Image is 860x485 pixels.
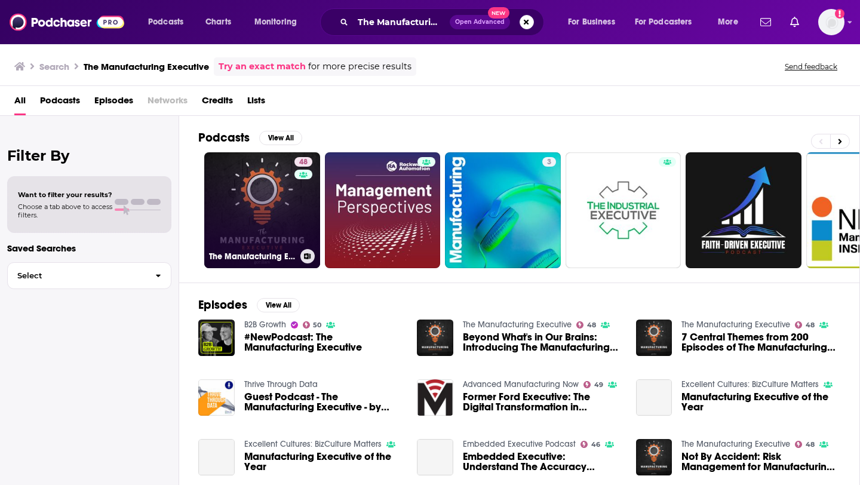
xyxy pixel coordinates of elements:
span: Manufacturing Executive of the Year [244,452,403,472]
a: Credits [202,91,233,115]
a: 3 [445,152,561,268]
span: 7 Central Themes from 200 Episodes of The Manufacturing Executive w/ [PERSON_NAME] [681,332,840,352]
input: Search podcasts, credits, & more... [353,13,450,32]
a: All [14,91,26,115]
span: More [718,14,738,30]
a: Show notifications dropdown [785,12,804,32]
span: Choose a tab above to access filters. [18,202,112,219]
a: Guest Podcast - The Manufacturing Executive - by Gorilla 76 [244,392,403,412]
a: Advanced Manufacturing Now [463,379,579,389]
a: Charts [198,13,238,32]
a: 48 [795,321,815,329]
span: Podcasts [148,14,183,30]
svg: Add a profile image [835,9,844,19]
a: 50 [303,321,322,329]
a: Episodes [94,91,133,115]
h3: The Manufacturing Executive [84,61,209,72]
a: Show notifications dropdown [755,12,776,32]
a: Beyond What's in Our Brains: Introducing The Manufacturing Executive Show w/ Joe Sullivan [463,332,622,352]
a: Manufacturing Executive of the Year [198,439,235,475]
span: Charts [205,14,231,30]
img: Beyond What's in Our Brains: Introducing The Manufacturing Executive Show w/ Joe Sullivan [417,320,453,356]
img: #NewPodcast: The Manufacturing Executive [198,320,235,356]
button: Send feedback [781,62,841,72]
button: open menu [627,13,709,32]
img: Podchaser - Follow, Share and Rate Podcasts [10,11,124,33]
span: Want to filter your results? [18,191,112,199]
a: Embedded Executive: Understand The Accuracy Required in Semiconductor Manufacturing with Heidenhain [463,452,622,472]
h2: Episodes [198,297,247,312]
a: Manufacturing Executive of the Year [636,379,672,416]
a: The Manufacturing Executive [681,439,790,449]
a: Excellent Cultures: BizCulture Matters [681,379,819,389]
a: Embedded Executive: Understand The Accuracy Required in Semiconductor Manufacturing with Heidenhain [417,439,453,475]
span: 49 [594,382,603,388]
a: Thrive Through Data [244,379,318,389]
button: open menu [246,13,312,32]
a: Try an exact match [219,60,306,73]
img: Not By Accident: Risk Management for Manufacturing Executives w/ Van Carlson [636,439,672,475]
button: View All [257,298,300,312]
a: 48 [294,157,312,167]
span: 48 [806,442,815,447]
a: 48The Manufacturing Executive [204,152,320,268]
a: 46 [580,441,600,448]
a: 49 [583,381,603,388]
span: Not By Accident: Risk Management for Manufacturing Executives w/ [PERSON_NAME] [681,452,840,472]
a: 48 [576,321,596,329]
span: Select [8,272,146,280]
span: Networks [148,91,188,115]
a: 48 [795,441,815,448]
button: open menu [560,13,630,32]
span: 46 [591,442,600,447]
img: 7 Central Themes from 200 Episodes of The Manufacturing Executive w/ Joe Sullivan [636,320,672,356]
span: Logged in as notablypr2 [818,9,844,35]
button: Select [7,262,171,289]
span: Beyond What's in Our Brains: Introducing The Manufacturing Executive Show w/ [PERSON_NAME] [463,332,622,352]
span: 48 [299,156,308,168]
a: The Manufacturing Executive [463,320,572,330]
a: 7 Central Themes from 200 Episodes of The Manufacturing Executive w/ Joe Sullivan [681,332,840,352]
button: open menu [709,13,753,32]
div: Search podcasts, credits, & more... [331,8,555,36]
span: Monitoring [254,14,297,30]
span: For Podcasters [635,14,692,30]
a: Podcasts [40,91,80,115]
h2: Filter By [7,147,171,164]
span: 3 [547,156,551,168]
span: 48 [806,323,815,328]
span: 48 [587,323,596,328]
h3: The Manufacturing Executive [209,251,296,262]
img: User Profile [818,9,844,35]
a: Excellent Cultures: BizCulture Matters [244,439,382,449]
a: Former Ford Executive: The Digital Transformation in Manufacturing [463,392,622,412]
a: Lists [247,91,265,115]
a: EpisodesView All [198,297,300,312]
a: The Manufacturing Executive [681,320,790,330]
span: for more precise results [308,60,411,73]
img: Guest Podcast - The Manufacturing Executive - by Gorilla 76 [198,379,235,416]
span: Open Advanced [455,19,505,25]
a: Embedded Executive Podcast [463,439,576,449]
button: Open AdvancedNew [450,15,510,29]
button: Show profile menu [818,9,844,35]
a: Manufacturing Executive of the Year [681,392,840,412]
a: B2B Growth [244,320,286,330]
a: #NewPodcast: The Manufacturing Executive [244,332,403,352]
p: Saved Searches [7,242,171,254]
